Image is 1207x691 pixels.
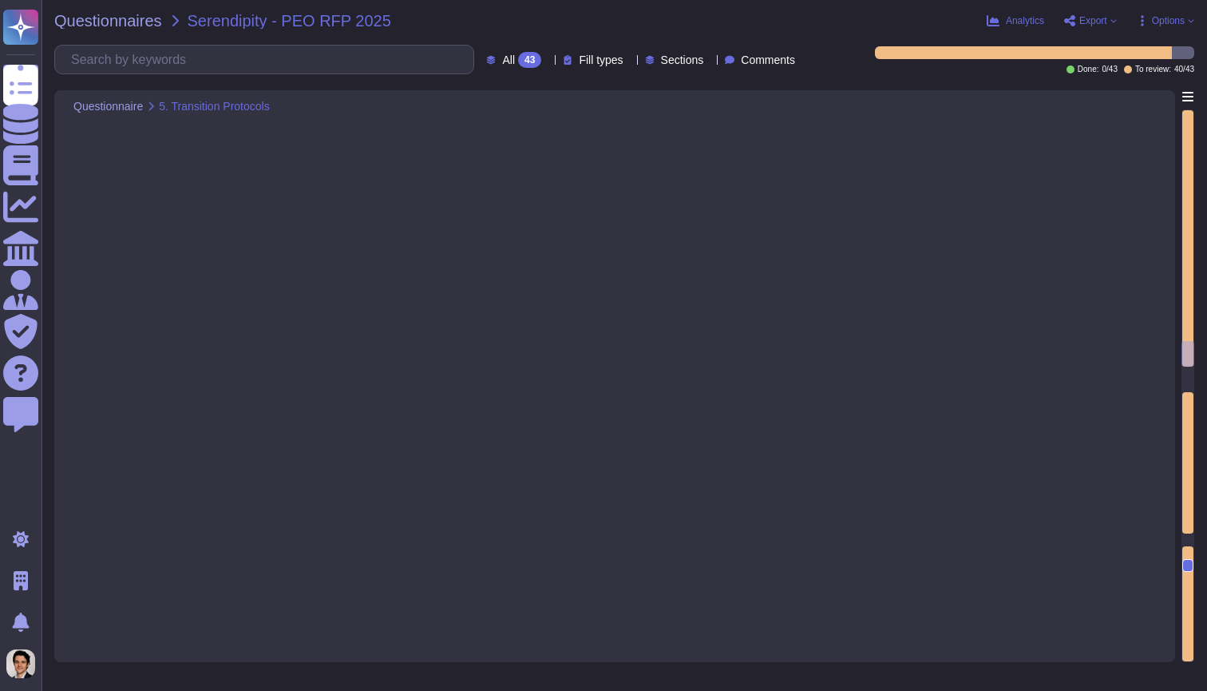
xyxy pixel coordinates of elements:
button: Analytics [987,14,1044,27]
span: Fill types [579,54,623,66]
span: All [502,54,515,66]
button: user [3,646,46,681]
img: user [6,649,35,678]
span: Analytics [1006,16,1044,26]
span: Serendipity - PEO RFP 2025 [188,13,391,29]
span: Options [1152,16,1185,26]
span: 40 / 43 [1174,66,1194,73]
span: 0 / 43 [1102,66,1117,73]
span: Comments [741,54,795,66]
span: Export [1079,16,1107,26]
input: Search by keywords [63,46,473,73]
span: Sections [661,54,704,66]
span: Done: [1078,66,1099,73]
div: 43 [518,52,541,68]
span: To review: [1135,66,1171,73]
span: Questionnaires [54,13,162,29]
